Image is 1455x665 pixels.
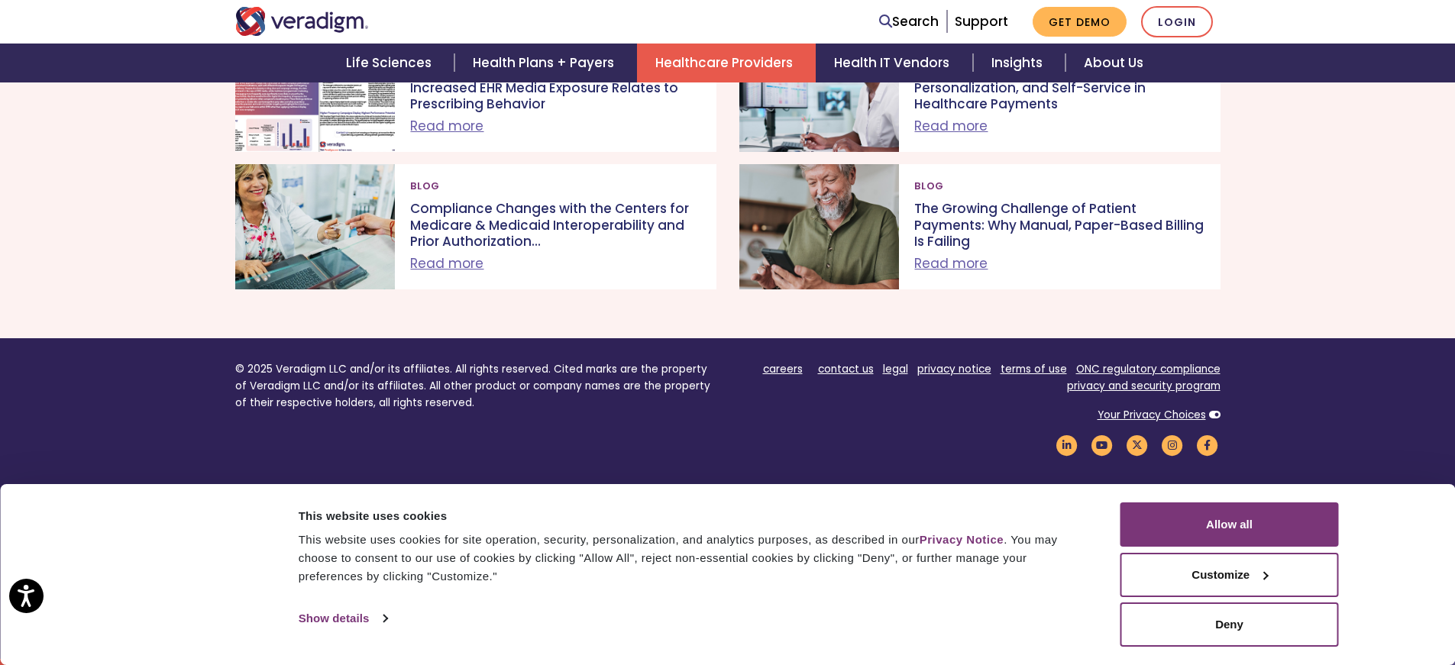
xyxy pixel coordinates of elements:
[410,63,700,113] p: Higher Frequency for Higher Impact: How Increased EHR Media Exposure Relates to Prescribing Behavior
[917,362,991,376] a: privacy notice
[328,44,454,82] a: Life Sciences
[1001,362,1067,376] a: terms of use
[1124,438,1150,453] a: Veradigm Twitter Link
[1162,555,1437,647] iframe: Drift Chat Widget
[1120,502,1339,547] button: Allow all
[920,533,1004,546] a: Privacy Notice
[410,173,440,198] span: Blog
[410,117,483,135] a: Read more
[914,254,988,273] a: Read more
[955,12,1008,31] a: Support
[235,7,369,36] img: Veradigm logo
[1033,7,1127,37] a: Get Demo
[1067,379,1221,393] a: privacy and security program
[883,362,908,376] a: legal
[818,362,874,376] a: contact us
[914,63,1204,113] p: What Patients Want: Flexibility, Personalization, and Self-Service in Healthcare Payments
[1054,438,1080,453] a: Veradigm LinkedIn Link
[1089,438,1115,453] a: Veradigm YouTube Link
[1120,553,1339,597] button: Customize
[1141,6,1213,37] a: Login
[914,117,988,135] a: Read more
[1076,362,1221,376] a: ONC regulatory compliance
[973,44,1065,82] a: Insights
[454,44,637,82] a: Health Plans + Payers
[914,201,1204,250] p: The Growing Challenge of Patient Payments: Why Manual, Paper-Based Billing Is Failing
[235,361,716,411] p: © 2025 Veradigm LLC and/or its affiliates. All rights reserved. Cited marks are the property of V...
[410,254,483,273] a: Read more
[879,11,939,32] a: Search
[299,531,1086,586] div: This website uses cookies for site operation, security, personalization, and analytics purposes, ...
[1065,44,1162,82] a: About Us
[410,201,700,250] p: Compliance Changes with the Centers for Medicare & Medicaid Interoperability and Prior Authorizat...
[816,44,972,82] a: Health IT Vendors
[1195,438,1221,453] a: Veradigm Facebook Link
[637,44,816,82] a: Healthcare Providers
[1098,408,1206,422] a: Your Privacy Choices
[1159,438,1185,453] a: Veradigm Instagram Link
[299,507,1086,525] div: This website uses cookies
[1120,602,1339,647] button: Deny
[763,362,803,376] a: careers
[299,607,387,630] a: Show details
[914,173,944,198] span: Blog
